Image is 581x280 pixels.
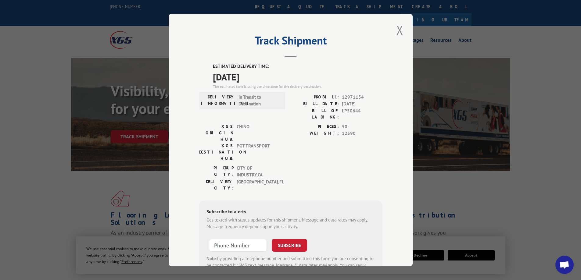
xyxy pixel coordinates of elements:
[199,143,234,162] label: XGS DESTINATION HUB:
[291,101,339,108] label: BILL DATE:
[199,123,234,143] label: XGS ORIGIN HUB:
[213,84,382,89] div: The estimated time is using the time zone for the delivery destination.
[206,255,375,276] div: by providing a telephone number and submitting this form you are consenting to be contacted by SM...
[342,101,382,108] span: [DATE]
[342,94,382,101] span: 12971134
[201,94,235,108] label: DELIVERY INFORMATION:
[238,94,280,108] span: In Transit to Destination
[395,22,405,38] button: Close modal
[213,63,382,70] label: ESTIMATED DELIVERY TIME:
[342,123,382,130] span: 50
[206,208,375,217] div: Subscribe to alerts
[291,108,339,120] label: BILL OF LADING:
[209,239,267,252] input: Phone Number
[342,108,382,120] span: LP50644
[342,130,382,137] span: 12590
[213,70,382,84] span: [DATE]
[199,36,382,48] h2: Track Shipment
[206,256,217,261] strong: Note:
[291,123,339,130] label: PIECES:
[291,94,339,101] label: PROBILL:
[237,179,278,191] span: [GEOGRAPHIC_DATA] , FL
[555,256,574,274] a: Open chat
[237,165,278,179] span: CITY OF INDUSTRY , CA
[199,165,234,179] label: PICKUP CITY:
[199,179,234,191] label: DELIVERY CITY:
[291,130,339,137] label: WEIGHT:
[206,217,375,230] div: Get texted with status updates for this shipment. Message and data rates may apply. Message frequ...
[272,239,307,252] button: SUBSCRIBE
[237,143,278,162] span: PGT TRANSPORT
[237,123,278,143] span: CHINO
